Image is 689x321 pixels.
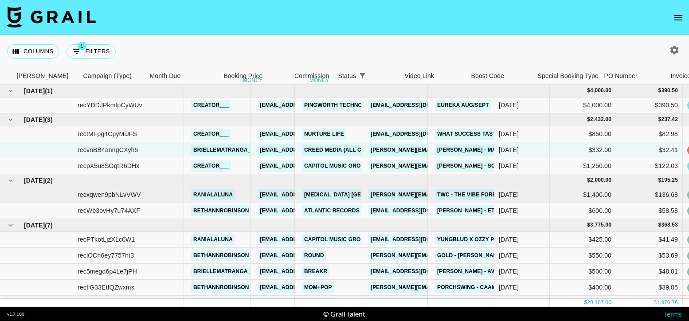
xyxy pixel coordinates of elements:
a: [PERSON_NAME] - Average American [435,266,547,277]
div: Video Link [405,67,435,85]
a: Terms [664,309,682,318]
div: $48.81 [616,264,683,280]
div: $400.00 [550,296,616,312]
a: Porchswing - Caamp [435,298,502,309]
div: [PERSON_NAME] [17,67,69,85]
div: $ [587,87,590,94]
a: [PERSON_NAME] - Something In The Heavens [435,160,569,172]
div: 2,000.00 [590,176,611,184]
div: reclOCh6ey7757ht3 [78,251,134,260]
a: [EMAIL_ADDRESS][DOMAIN_NAME] [368,234,468,245]
div: rec5megd6p4Le7jPH [78,267,137,276]
a: [PERSON_NAME][EMAIL_ADDRESS][DOMAIN_NAME] [368,250,513,261]
a: ranialaluna [191,189,235,200]
div: $ [658,87,662,94]
button: hide children [4,174,17,187]
div: $500.00 [550,264,616,280]
div: recpX5u8SOqtR6DHx [78,161,140,170]
div: $82.98 [616,126,683,142]
div: Commission [294,67,329,85]
div: Jul '25 [499,283,519,292]
div: $1,250.00 [550,158,616,174]
div: $ [658,221,662,229]
div: $400.00 [550,280,616,296]
a: [EMAIL_ADDRESS][DOMAIN_NAME] [368,205,468,216]
div: Jul '25 [499,251,519,260]
div: $390.50 [616,98,683,114]
div: recvnBB4anngCXyh5 [78,145,138,154]
button: hide children [4,219,17,231]
a: [EMAIL_ADDRESS][DOMAIN_NAME] [368,100,468,111]
a: Gold - [PERSON_NAME] [435,250,505,261]
a: creator___ [191,100,231,111]
a: [PERSON_NAME][EMAIL_ADDRESS][DOMAIN_NAME] [368,282,513,293]
a: Mom+Pop [302,298,334,309]
div: 3,775.00 [590,221,611,229]
a: Pingworth Technology Ltd [302,100,391,111]
div: Campaign (Type) [79,67,145,85]
div: Special Booking Type [538,67,599,85]
div: recPTkotLjzXLc0W1 [78,235,135,244]
a: [EMAIL_ADDRESS][DOMAIN_NAME] [258,250,357,261]
div: PO Number [600,67,666,85]
button: hide children [4,114,17,126]
a: Eureka Aug/Sept [435,100,491,111]
span: ( 7 ) [45,221,53,230]
div: Jul '25 [499,235,519,244]
a: Atlantic Records US [302,205,371,216]
a: [EMAIL_ADDRESS][DOMAIN_NAME] [258,160,357,172]
button: open drawer [669,9,687,27]
button: Show filters [356,70,368,82]
a: bethannrobinson [191,282,251,293]
div: recxqwen9pbNLvVWV [78,190,141,199]
div: 1,970.76 [657,299,678,306]
div: © Grail Talent [323,309,365,318]
a: [EMAIL_ADDRESS][DOMAIN_NAME] [258,282,357,293]
div: Boost Code [471,67,505,85]
button: hide children [4,85,17,97]
a: [PERSON_NAME] - Make A Baby [435,145,528,156]
a: [EMAIL_ADDRESS][DOMAIN_NAME] [258,234,357,245]
div: $425.00 [550,232,616,248]
div: 237.42 [661,116,678,123]
div: Aug '25 [499,206,519,215]
a: Capitol Music Group [302,234,370,245]
a: Capitol Music Group [302,160,370,172]
div: $122.03 [616,158,683,174]
div: money [309,78,329,83]
div: $600.00 [550,203,616,219]
span: [DATE] [24,86,45,95]
div: $4,000.00 [550,98,616,114]
div: Month Due [145,67,201,85]
div: recWb3ovHy7u74AXF [78,206,140,215]
div: Campaign (Type) [83,67,132,85]
div: Boost Code [467,67,533,85]
a: bethannrobinson [191,250,251,261]
div: rectMFpg4CpyMiJFS [78,129,137,138]
a: Round [302,250,326,261]
div: Sep '25 [499,145,519,154]
a: briellematranga_ [191,145,253,156]
a: [MEDICAL_DATA] [GEOGRAPHIC_DATA] [302,189,411,200]
div: $32.41 [616,142,683,158]
div: 1 active filter [356,70,368,82]
span: ( 2 ) [45,176,53,185]
img: Grail Talent [7,6,96,27]
a: [EMAIL_ADDRESS][DOMAIN_NAME] [368,129,468,140]
a: Breakr [302,266,329,277]
div: Status [334,67,400,85]
a: briellematranga_ [191,298,253,309]
div: $41.49 [616,232,683,248]
div: Sep '25 [499,129,519,138]
button: Sort [368,70,381,82]
span: ( 3 ) [45,115,53,124]
div: $136.68 [616,187,683,203]
div: $58.58 [616,203,683,219]
div: Month Due [150,67,181,85]
span: [DATE] [24,176,45,185]
div: recfiG33EtIQZwxms [78,283,134,292]
div: Booking Price [223,67,262,85]
a: Yungblud x Ozzy Promo [435,234,513,245]
a: Mom+Pop [302,282,334,293]
span: [DATE] [24,115,45,124]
